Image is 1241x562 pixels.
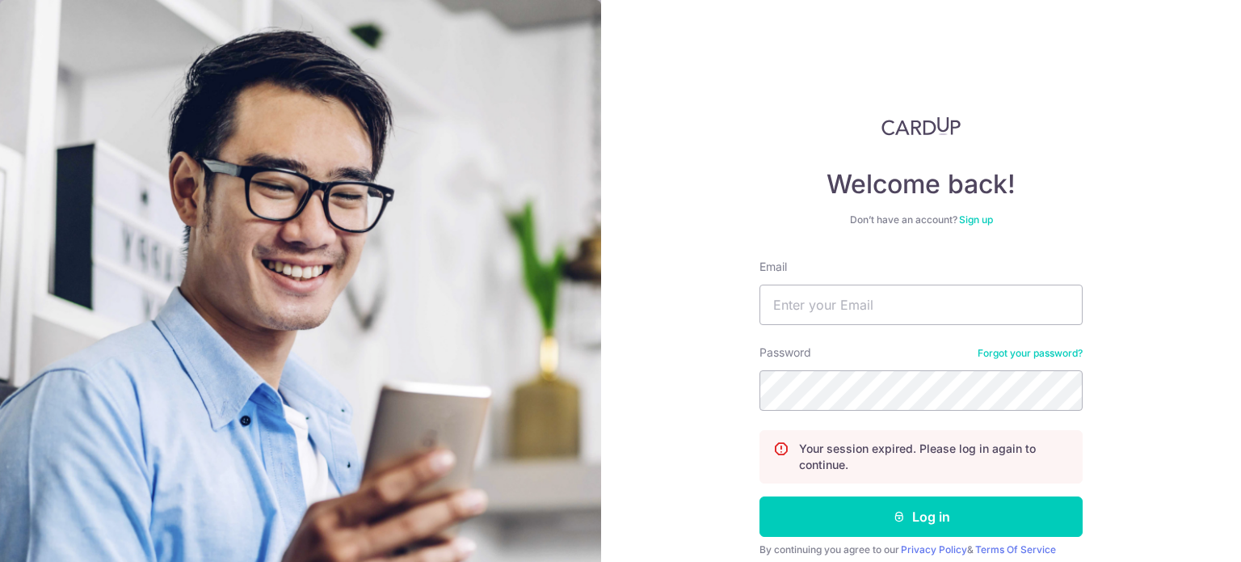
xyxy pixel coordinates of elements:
button: Log in [759,497,1083,537]
a: Privacy Policy [901,543,967,556]
a: Terms Of Service [975,543,1056,556]
div: Don’t have an account? [759,213,1083,226]
img: CardUp Logo [881,116,961,136]
a: Forgot your password? [978,347,1083,360]
h4: Welcome back! [759,168,1083,201]
label: Email [759,259,787,275]
label: Password [759,344,811,361]
a: Sign up [959,213,993,226]
input: Enter your Email [759,285,1083,325]
p: Your session expired. Please log in again to continue. [799,441,1069,473]
div: By continuing you agree to our & [759,543,1083,556]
